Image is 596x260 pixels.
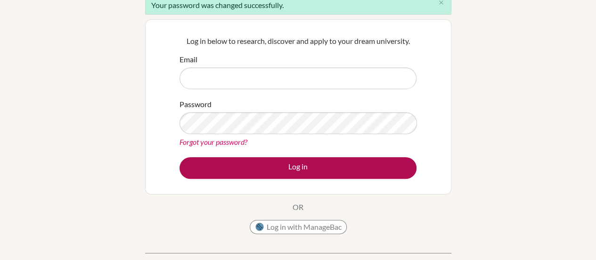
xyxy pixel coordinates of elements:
p: Log in below to research, discover and apply to your dream university. [180,35,416,47]
label: Password [180,99,212,110]
button: Log in [180,157,416,179]
label: Email [180,54,197,65]
a: Forgot your password? [180,137,247,146]
button: Log in with ManageBac [250,220,347,234]
p: OR [293,201,303,213]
